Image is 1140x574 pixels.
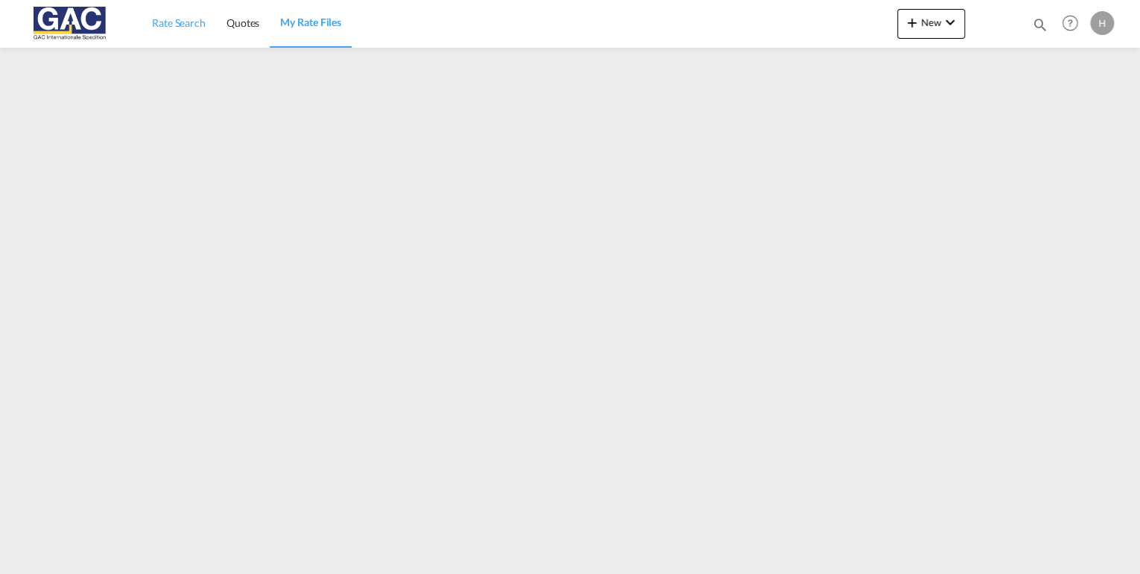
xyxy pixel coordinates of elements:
span: My Rate Files [280,16,341,28]
span: Quotes [227,16,259,29]
md-icon: icon-plus 400-fg [903,13,921,31]
span: Help [1057,10,1083,36]
button: icon-plus 400-fgNewicon-chevron-down [897,9,965,39]
md-icon: icon-magnify [1032,16,1048,33]
div: Help [1057,10,1090,37]
div: H [1090,11,1114,35]
div: icon-magnify [1032,16,1048,39]
md-icon: icon-chevron-down [941,13,959,31]
span: Rate Search [152,16,206,29]
img: 9f305d00dc7b11eeb4548362177db9c3.png [22,7,123,40]
span: New [903,16,959,28]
